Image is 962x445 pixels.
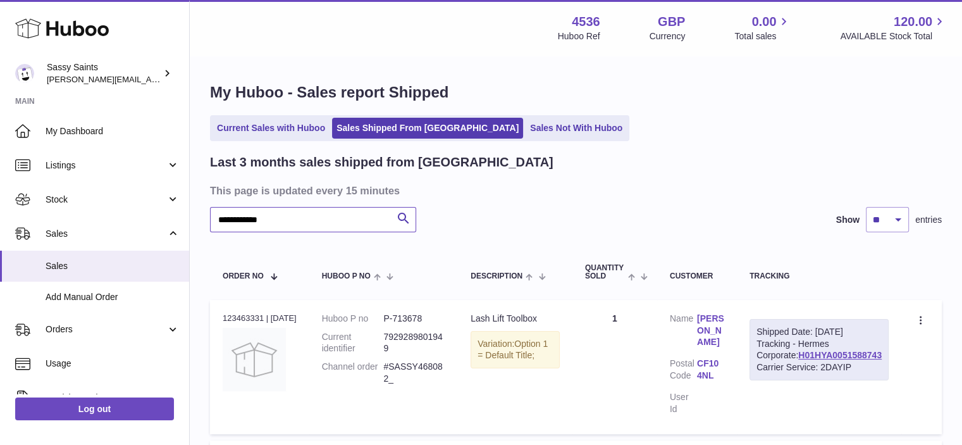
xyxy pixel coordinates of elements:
span: Quantity Sold [585,264,625,280]
span: Huboo P no [322,272,371,280]
span: My Dashboard [46,125,180,137]
label: Show [836,214,860,226]
div: Sassy Saints [47,61,161,85]
span: Listings [46,160,166,172]
span: Order No [223,272,264,280]
a: Current Sales with Huboo [213,118,330,139]
span: 120.00 [894,13,932,30]
div: Variation: [471,331,560,369]
dt: Name [670,313,697,352]
span: Sales [46,260,180,272]
a: 0.00 Total sales [734,13,791,42]
div: 123463331 | [DATE] [223,313,297,324]
div: Customer [670,272,724,280]
div: Currency [650,30,686,42]
div: Carrier Service: 2DAYIP [756,361,882,373]
span: 0.00 [752,13,777,30]
dd: 7929289801949 [383,331,445,355]
span: Usage [46,358,180,370]
div: Tracking - Hermes Corporate: [749,319,889,381]
span: AVAILABLE Stock Total [840,30,947,42]
div: Huboo Ref [558,30,600,42]
div: Tracking [749,272,889,280]
span: entries [915,214,942,226]
img: ramey@sassysaints.com [15,64,34,83]
span: Sales [46,228,166,240]
h1: My Huboo - Sales report Shipped [210,82,942,103]
dt: Huboo P no [322,313,384,325]
h3: This page is updated every 15 minutes [210,184,939,197]
dd: #SASSY468082_ [383,361,445,385]
a: Log out [15,398,174,420]
dt: User Id [670,391,697,415]
h2: Last 3 months sales shipped from [GEOGRAPHIC_DATA] [210,154,553,171]
a: 120.00 AVAILABLE Stock Total [840,13,947,42]
span: Add Manual Order [46,291,180,303]
a: CF10 4NL [697,358,724,382]
a: Sales Shipped From [GEOGRAPHIC_DATA] [332,118,523,139]
strong: GBP [658,13,685,30]
div: Lash Lift Toolbox [471,313,560,325]
strong: 4536 [572,13,600,30]
img: no-photo.jpg [223,328,286,391]
dt: Current identifier [322,331,384,355]
dt: Postal Code [670,358,697,385]
span: Total sales [734,30,791,42]
div: Shipped Date: [DATE] [756,326,882,338]
a: H01HYA0051588743 [798,350,882,360]
td: 1 [572,300,657,434]
dt: Channel order [322,361,384,385]
span: Stock [46,194,166,206]
span: Description [471,272,522,280]
span: [PERSON_NAME][EMAIL_ADDRESS][DOMAIN_NAME] [47,74,254,84]
a: [PERSON_NAME] [697,313,724,349]
span: Orders [46,323,166,335]
dd: P-713678 [383,313,445,325]
a: Sales Not With Huboo [526,118,627,139]
span: Invoicing and Payments [46,392,166,404]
